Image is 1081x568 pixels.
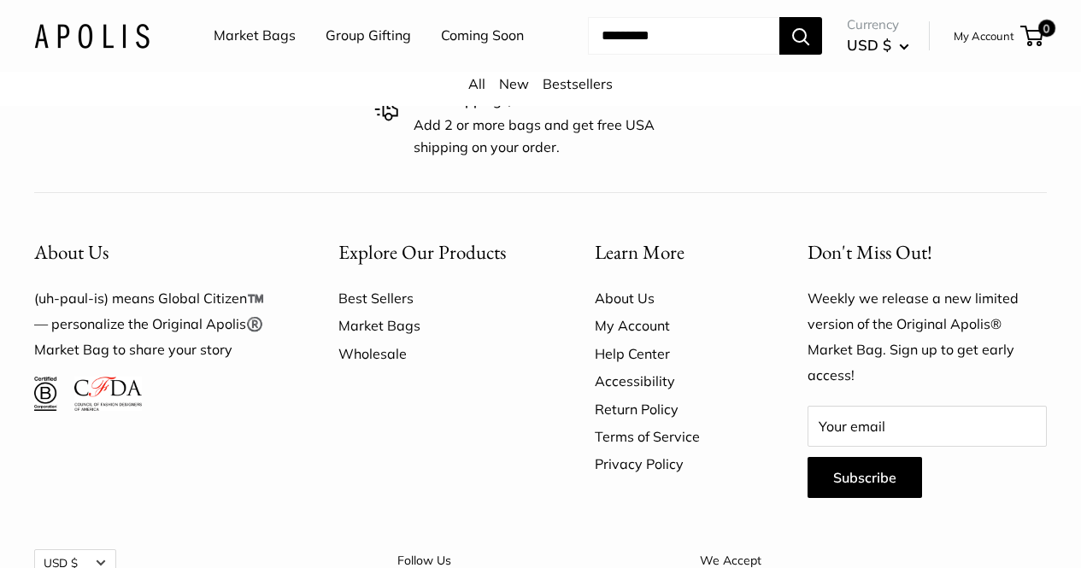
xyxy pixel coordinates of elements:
[214,23,296,49] a: Market Bags
[338,236,535,269] button: Explore Our Products
[779,17,822,55] button: Search
[414,114,708,158] p: Add 2 or more bags and get free USA shipping on your order.
[338,239,506,265] span: Explore Our Products
[808,286,1047,389] p: Weekly we release a new limited version of the Original Apolis® Market Bag. Sign up to get early ...
[595,395,748,423] a: Return Policy
[338,284,535,312] a: Best Sellers
[847,36,891,54] span: USD $
[595,236,748,269] button: Learn More
[34,286,279,363] p: (uh-paul-is) means Global Citizen™️ — personalize the Original Apolis®️ Market Bag to share your ...
[808,236,1047,269] p: Don't Miss Out!
[441,23,524,49] a: Coming Soon
[595,312,748,339] a: My Account
[74,377,142,411] img: Council of Fashion Designers of America Member
[595,450,748,477] a: Privacy Policy
[595,367,748,395] a: Accessibility
[34,239,109,265] span: About Us
[847,32,909,59] button: USD $
[595,284,748,312] a: About Us
[326,23,411,49] a: Group Gifting
[588,17,779,55] input: Search...
[954,26,1014,46] a: My Account
[499,75,529,92] a: New
[34,236,279,269] button: About Us
[595,423,748,450] a: Terms of Service
[808,457,922,498] button: Subscribe
[595,239,684,265] span: Learn More
[34,23,150,48] img: Apolis
[338,312,535,339] a: Market Bags
[1038,20,1055,37] span: 0
[543,75,613,92] a: Bestsellers
[847,13,909,37] span: Currency
[468,75,485,92] a: All
[34,377,57,411] img: Certified B Corporation
[338,340,535,367] a: Wholesale
[1022,26,1043,46] a: 0
[595,340,748,367] a: Help Center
